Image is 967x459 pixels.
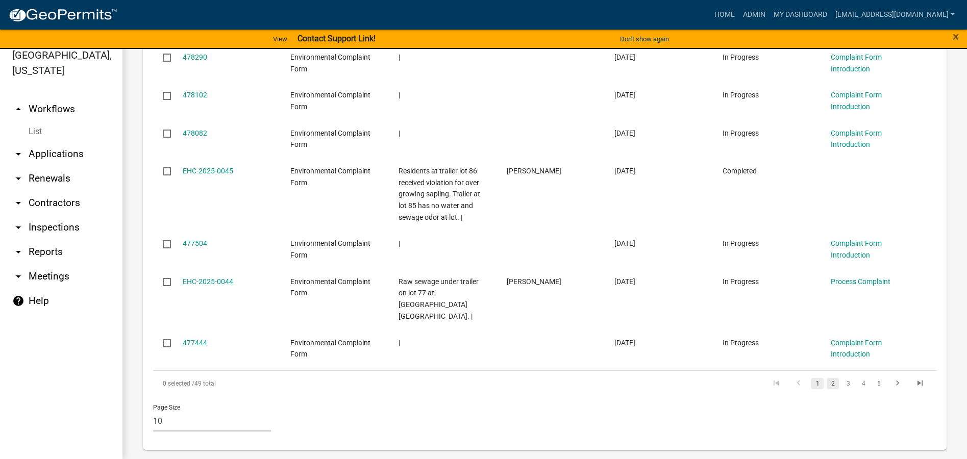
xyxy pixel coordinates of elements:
[183,91,207,99] a: 478102
[12,103,24,115] i: arrow_drop_up
[910,378,930,389] a: go to last page
[723,239,759,247] span: In Progress
[710,5,739,24] a: Home
[831,5,959,24] a: [EMAIL_ADDRESS][DOMAIN_NAME]
[399,53,400,61] span: |
[183,239,207,247] a: 477504
[616,31,673,47] button: Don't show again
[507,277,561,286] span: Yen Dang
[811,378,824,389] a: 1
[825,375,840,392] li: page 2
[831,239,882,259] a: Complaint Form Introduction
[831,91,882,111] a: Complaint Form Introduction
[614,167,635,175] span: 09/12/2025
[766,378,786,389] a: go to first page
[12,197,24,209] i: arrow_drop_down
[723,91,759,99] span: In Progress
[399,277,479,320] span: Raw sewage under trailer on lot 77 at Modern Estates Mobile Home Park. |
[297,34,376,43] strong: Contact Support Link!
[888,378,907,389] a: go to next page
[290,167,370,187] span: Environmental Complaint Form
[810,375,825,392] li: page 1
[723,129,759,137] span: In Progress
[953,30,959,44] span: ×
[873,378,885,389] a: 5
[953,31,959,43] button: Close
[840,375,856,392] li: page 3
[12,221,24,234] i: arrow_drop_down
[723,167,757,175] span: Completed
[12,295,24,307] i: help
[290,339,370,359] span: Environmental Complaint Form
[12,246,24,258] i: arrow_drop_down
[290,239,370,259] span: Environmental Complaint Form
[290,277,370,297] span: Environmental Complaint Form
[12,148,24,160] i: arrow_drop_down
[789,378,808,389] a: go to previous page
[857,378,870,389] a: 4
[831,129,882,149] a: Complaint Form Introduction
[723,53,759,61] span: In Progress
[183,129,207,137] a: 478082
[183,53,207,61] a: 478290
[153,371,462,396] div: 49 total
[399,339,400,347] span: |
[290,53,370,73] span: Environmental Complaint Form
[739,5,770,24] a: Admin
[183,339,207,347] a: 477444
[399,167,480,221] span: Residents at trailer lot 86 received violation for over growing sapling. Trailer at lot 85 has no...
[269,31,291,47] a: View
[723,339,759,347] span: In Progress
[183,277,233,286] a: EHC-2025-0044
[871,375,886,392] li: page 5
[399,129,400,137] span: |
[614,91,635,99] span: 09/14/2025
[723,277,759,286] span: In Progress
[507,167,561,175] span: Yen Dang
[614,53,635,61] span: 09/15/2025
[856,375,871,392] li: page 4
[831,277,890,286] a: Process Complaint
[290,91,370,111] span: Environmental Complaint Form
[183,167,233,175] a: EHC-2025-0045
[614,277,635,286] span: 09/12/2025
[12,172,24,185] i: arrow_drop_down
[770,5,831,24] a: My Dashboard
[827,378,839,389] a: 2
[842,378,854,389] a: 3
[614,339,635,347] span: 09/12/2025
[831,53,882,73] a: Complaint Form Introduction
[290,129,370,149] span: Environmental Complaint Form
[399,239,400,247] span: |
[614,129,635,137] span: 09/14/2025
[831,339,882,359] a: Complaint Form Introduction
[163,380,194,387] span: 0 selected /
[399,91,400,99] span: |
[614,239,635,247] span: 09/12/2025
[12,270,24,283] i: arrow_drop_down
